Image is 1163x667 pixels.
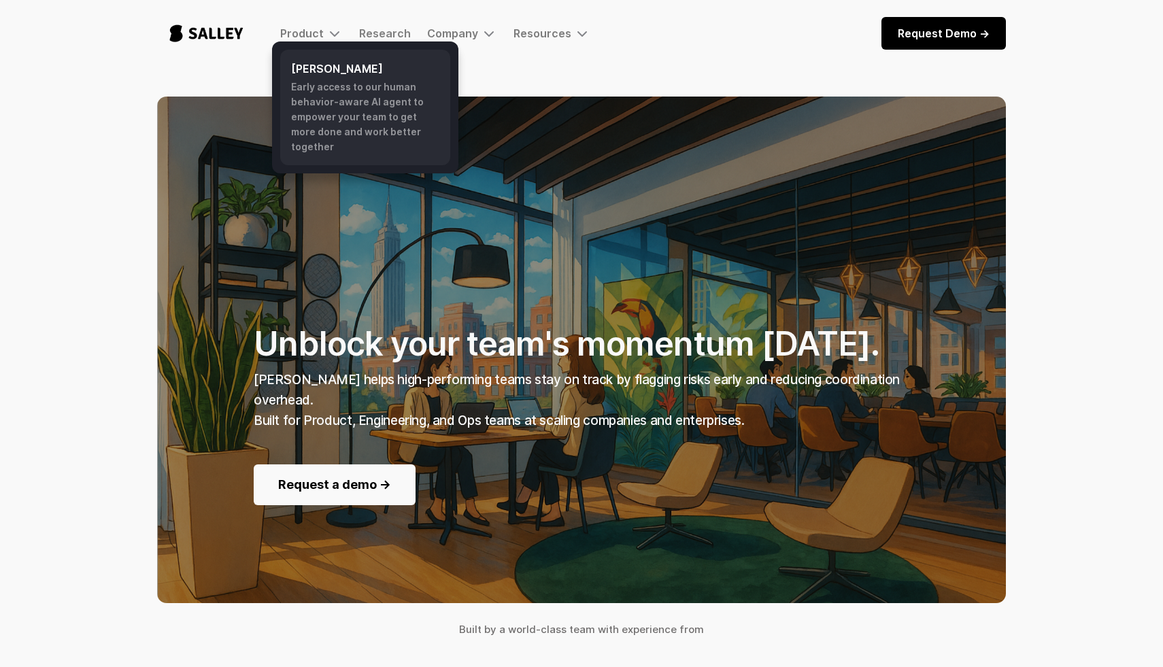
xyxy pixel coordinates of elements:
[291,80,439,154] div: Early access to our human behavior-aware AI agent to empower your team to get more done and work ...
[272,41,458,173] nav: Product
[513,27,571,40] div: Resources
[427,25,497,41] div: Company
[254,464,416,505] a: Request a demo ->
[280,25,343,41] div: Product
[881,17,1006,50] a: Request Demo ->
[157,619,1006,640] h4: Built by a world-class team with experience from
[427,27,478,40] div: Company
[513,25,590,41] div: Resources
[359,27,411,40] a: Research
[291,61,439,77] h6: [PERSON_NAME]
[254,372,900,428] strong: [PERSON_NAME] helps high-performing teams stay on track by flagging risks early and reducing coor...
[254,194,909,364] h1: Unblock your team's momentum [DATE].
[280,50,450,165] a: [PERSON_NAME]Early access to our human behavior-aware AI agent to empower your team to get more d...
[157,11,256,56] a: home
[280,27,324,40] div: Product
